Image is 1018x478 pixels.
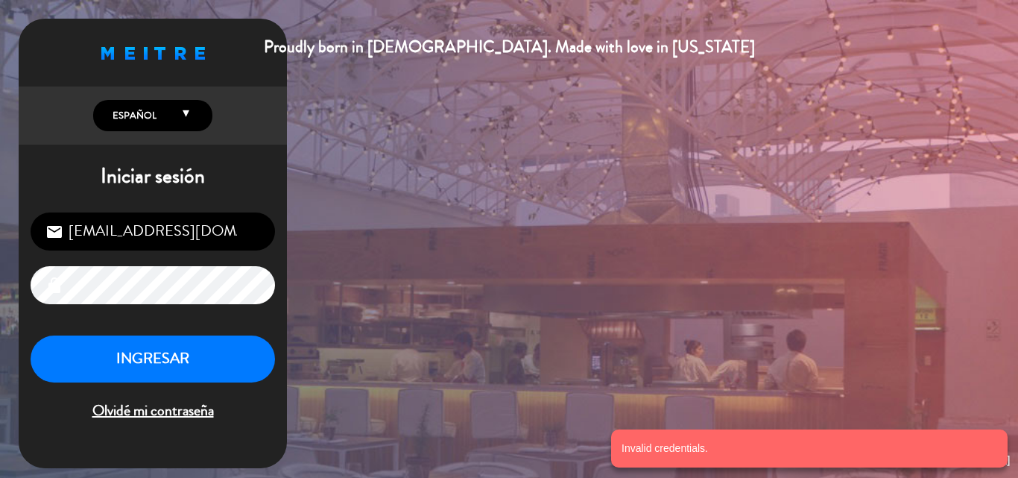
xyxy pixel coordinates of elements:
[109,108,157,123] span: Español
[31,213,275,251] input: Correo Electrónico
[19,164,287,189] h1: Iniciar sesión
[611,430,1008,468] notyf-toast: Invalid credentials.
[45,223,63,241] i: email
[31,399,275,424] span: Olvidé mi contraseña
[45,277,63,295] i: lock
[31,336,275,383] button: INGRESAR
